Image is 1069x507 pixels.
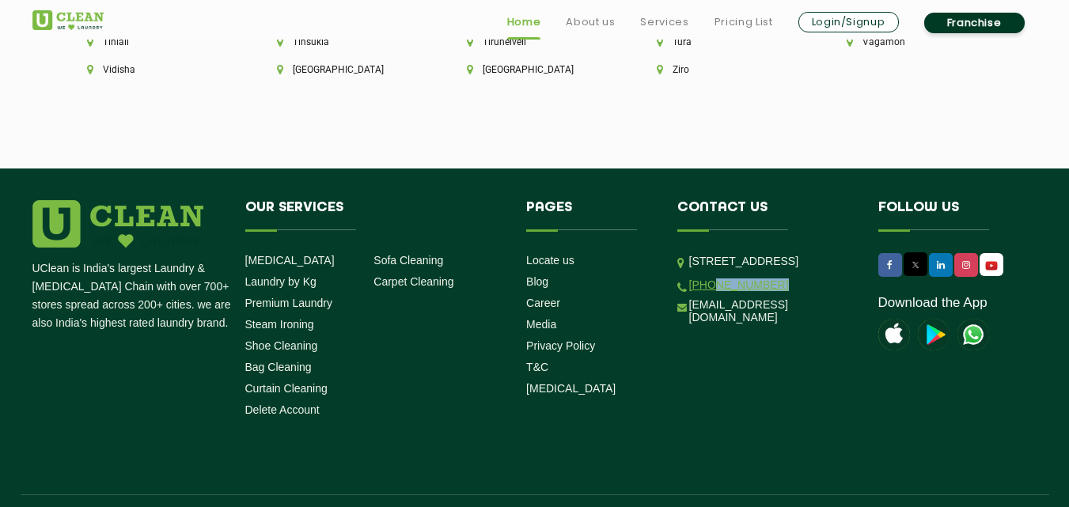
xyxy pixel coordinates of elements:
[245,297,333,309] a: Premium Laundry
[87,64,223,75] li: Vidisha
[924,13,1025,33] a: Franchise
[277,64,413,75] li: [GEOGRAPHIC_DATA]
[526,382,616,395] a: [MEDICAL_DATA]
[566,13,615,32] a: About us
[373,254,443,267] a: Sofa Cleaning
[245,200,503,230] h4: Our Services
[467,64,603,75] li: [GEOGRAPHIC_DATA]
[878,200,1018,230] h4: Follow us
[245,254,335,267] a: [MEDICAL_DATA]
[245,403,320,416] a: Delete Account
[847,36,983,47] li: Vagamon
[981,257,1002,274] img: UClean Laundry and Dry Cleaning
[32,259,233,332] p: UClean is India's largest Laundry & [MEDICAL_DATA] Chain with over 700+ stores spread across 200+...
[957,319,989,350] img: UClean Laundry and Dry Cleaning
[689,252,855,271] p: [STREET_ADDRESS]
[373,275,453,288] a: Carpet Cleaning
[526,275,548,288] a: Blog
[715,13,773,32] a: Pricing List
[507,13,541,32] a: Home
[918,319,950,350] img: playstoreicon.png
[277,36,413,47] li: Tinsukia
[245,339,318,352] a: Shoe Cleaning
[467,36,603,47] li: Tirunelveli
[657,36,793,47] li: Tura
[526,200,654,230] h4: Pages
[526,339,595,352] a: Privacy Policy
[878,295,987,311] a: Download the App
[526,254,574,267] a: Locate us
[245,361,312,373] a: Bag Cleaning
[526,361,548,373] a: T&C
[798,12,899,32] a: Login/Signup
[32,200,203,248] img: logo.png
[526,297,560,309] a: Career
[878,319,910,350] img: apple-icon.png
[657,64,793,75] li: Ziro
[677,200,855,230] h4: Contact us
[640,13,688,32] a: Services
[245,318,314,331] a: Steam Ironing
[689,298,855,323] a: [EMAIL_ADDRESS][DOMAIN_NAME]
[245,275,317,288] a: Laundry by Kg
[87,36,223,47] li: Tiniali
[245,382,328,395] a: Curtain Cleaning
[526,318,556,331] a: Media
[32,10,104,30] img: UClean Laundry and Dry Cleaning
[689,278,789,291] a: [PHONE_NUMBER]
